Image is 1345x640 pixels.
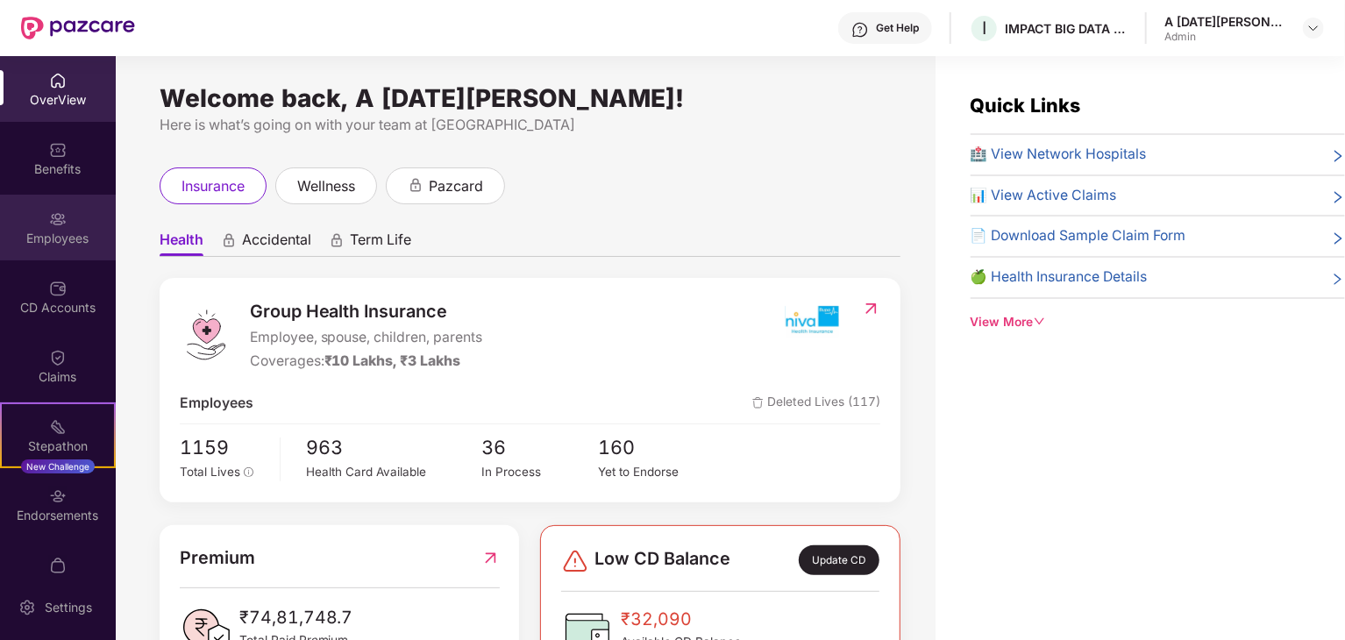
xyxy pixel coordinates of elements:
img: deleteIcon [752,397,764,409]
img: svg+xml;base64,PHN2ZyBpZD0iRW1wbG95ZWVzIiB4bWxucz0iaHR0cDovL3d3dy53My5vcmcvMjAwMC9zdmciIHdpZHRoPS... [49,210,67,228]
span: wellness [297,175,355,197]
img: RedirectIcon [862,300,880,317]
div: Coverages: [250,351,483,373]
div: animation [408,177,423,193]
img: RedirectIcon [481,544,500,572]
div: Settings [39,599,97,616]
img: insurerIcon [779,298,844,342]
div: View More [971,313,1345,332]
div: Stepathon [2,437,114,455]
img: svg+xml;base64,PHN2ZyB4bWxucz0iaHR0cDovL3d3dy53My5vcmcvMjAwMC9zdmciIHdpZHRoPSIyMSIgaGVpZ2h0PSIyMC... [49,418,67,436]
span: Deleted Lives (117) [752,393,880,415]
span: right [1331,147,1345,166]
div: New Challenge [21,459,95,473]
div: animation [221,232,237,248]
span: ₹74,81,748.7 [239,604,353,631]
span: 963 [307,433,482,463]
span: I [982,18,986,39]
div: In Process [481,463,598,481]
span: Accidental [242,231,311,256]
span: Term Life [350,231,411,256]
span: ₹32,090 [621,606,741,633]
img: svg+xml;base64,PHN2ZyBpZD0iRW5kb3JzZW1lbnRzIiB4bWxucz0iaHR0cDovL3d3dy53My5vcmcvMjAwMC9zdmciIHdpZH... [49,487,67,505]
span: 36 [481,433,598,463]
img: svg+xml;base64,PHN2ZyBpZD0iQ0RfQWNjb3VudHMiIGRhdGEtbmFtZT0iQ0QgQWNjb3VudHMiIHhtbG5zPSJodHRwOi8vd3... [49,280,67,297]
span: 📊 View Active Claims [971,185,1117,207]
div: Yet to Endorse [599,463,715,481]
img: svg+xml;base64,PHN2ZyBpZD0iRGFuZ2VyLTMyeDMyIiB4bWxucz0iaHR0cDovL3d3dy53My5vcmcvMjAwMC9zdmciIHdpZH... [561,547,589,575]
div: A [DATE][PERSON_NAME] [1164,13,1287,30]
img: svg+xml;base64,PHN2ZyBpZD0iQ2xhaW0iIHhtbG5zPSJodHRwOi8vd3d3LnczLm9yZy8yMDAwL3N2ZyIgd2lkdGg9IjIwIi... [49,349,67,366]
span: 🍏 Health Insurance Details [971,267,1148,288]
div: animation [329,232,345,248]
span: Employee, spouse, children, parents [250,327,483,349]
span: 📄 Download Sample Claim Form [971,225,1186,247]
span: ₹10 Lakhs, ₹3 Lakhs [324,352,461,369]
div: Health Card Available [307,463,482,481]
span: Health [160,231,203,256]
img: logo [180,309,232,361]
span: right [1331,188,1345,207]
img: svg+xml;base64,PHN2ZyBpZD0iRHJvcGRvd24tMzJ4MzIiIHhtbG5zPSJodHRwOi8vd3d3LnczLm9yZy8yMDAwL3N2ZyIgd2... [1306,21,1320,35]
div: Here is what’s going on with your team at [GEOGRAPHIC_DATA] [160,114,900,136]
div: IMPACT BIG DATA ANALYSIS PRIVATE LIMITED [1005,20,1128,37]
div: Update CD [799,545,879,575]
img: svg+xml;base64,PHN2ZyBpZD0iQmVuZWZpdHMiIHhtbG5zPSJodHRwOi8vd3d3LnczLm9yZy8yMDAwL3N2ZyIgd2lkdGg9Ij... [49,141,67,159]
div: Get Help [876,21,919,35]
img: svg+xml;base64,PHN2ZyBpZD0iTXlfT3JkZXJzIiBkYXRhLW5hbWU9Ik15IE9yZGVycyIgeG1sbnM9Imh0dHA6Ly93d3cudz... [49,557,67,574]
span: Employees [180,393,253,415]
span: Total Lives [180,465,240,479]
span: Premium [180,544,255,572]
span: Low CD Balance [594,545,730,575]
span: right [1331,270,1345,288]
div: Admin [1164,30,1287,44]
span: down [1034,316,1046,328]
img: svg+xml;base64,PHN2ZyBpZD0iU2V0dGluZy0yMHgyMCIgeG1sbnM9Imh0dHA6Ly93d3cudzMub3JnLzIwMDAvc3ZnIiB3aW... [18,599,36,616]
img: New Pazcare Logo [21,17,135,39]
span: insurance [181,175,245,197]
img: svg+xml;base64,PHN2ZyBpZD0iSGVscC0zMngzMiIgeG1sbnM9Imh0dHA6Ly93d3cudzMub3JnLzIwMDAvc3ZnIiB3aWR0aD... [851,21,869,39]
span: pazcard [429,175,483,197]
div: Welcome back, A [DATE][PERSON_NAME]! [160,91,900,105]
span: Group Health Insurance [250,298,483,325]
span: 1159 [180,433,267,463]
span: 160 [599,433,715,463]
span: right [1331,229,1345,247]
img: svg+xml;base64,PHN2ZyBpZD0iSG9tZSIgeG1sbnM9Imh0dHA6Ly93d3cudzMub3JnLzIwMDAvc3ZnIiB3aWR0aD0iMjAiIG... [49,72,67,89]
span: 🏥 View Network Hospitals [971,144,1147,166]
span: Quick Links [971,94,1081,117]
span: info-circle [244,467,254,478]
